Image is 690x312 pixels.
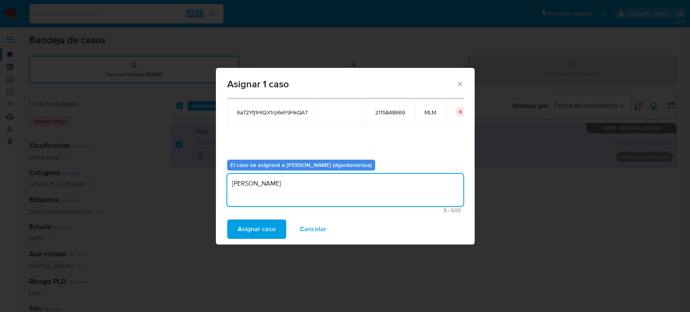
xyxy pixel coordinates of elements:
button: icon-button [456,107,465,117]
button: Cancelar [289,219,337,239]
span: Asignar 1 caso [227,79,456,89]
b: El caso se asignará a [PERSON_NAME] (dgardunorosa) [230,161,372,169]
button: Asignar caso [227,219,286,239]
button: Cerrar ventana [456,80,463,87]
textarea: [PERSON_NAME] [227,174,463,206]
span: Asignar caso [238,220,276,238]
span: Máximo 500 caracteres [230,208,461,213]
span: MLM [424,109,436,116]
span: Cancelar [300,220,326,238]
div: assign-modal [216,68,475,245]
span: 2115848669 [375,109,405,116]
span: 6a72Yfj1HlQX1rp6eY9HkQA7 [237,109,308,116]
